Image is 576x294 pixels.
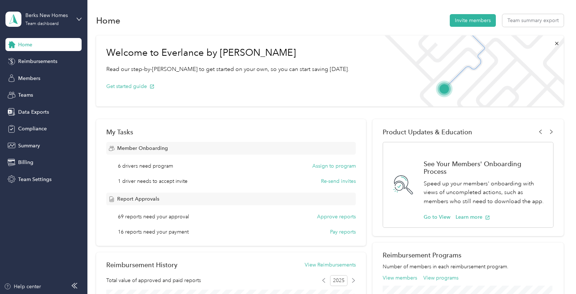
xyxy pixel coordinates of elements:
button: Get started guide [106,83,155,90]
span: 2025 [330,275,347,286]
button: Assign to program [312,162,356,170]
h2: Reimbursement History [106,261,177,269]
span: Team Settings [18,176,52,183]
p: Speed up your members' onboarding with views of uncompleted actions, such as members who still ne... [424,179,546,206]
h1: See Your Members' Onboarding Process [424,160,546,175]
span: 1 driver needs to accept invite [118,177,188,185]
span: Teams [18,91,33,99]
button: Approve reports [317,213,356,220]
span: 6 drivers need program [118,162,173,170]
span: Member Onboarding [117,144,168,152]
span: Home [18,41,32,49]
span: Product Updates & Education [383,128,472,136]
h1: Welcome to Everlance by [PERSON_NAME] [106,47,349,59]
iframe: Everlance-gr Chat Button Frame [535,253,576,294]
button: Re-send invites [321,177,356,185]
span: Compliance [18,125,47,133]
button: Go to View [424,213,450,221]
p: Number of members in each reimbursement program. [383,263,554,270]
span: Reimbursements [18,58,57,65]
span: 69 reports need your approval [118,213,189,220]
button: Learn more [456,213,490,221]
button: View programs [423,274,458,282]
div: Team dashboard [25,22,59,26]
button: Pay reports [330,228,356,236]
span: Data Exports [18,108,49,116]
button: View members [383,274,417,282]
span: Members [18,75,40,82]
div: Berks New Homes [25,12,71,19]
span: Summary [18,142,40,150]
button: Team summary export [502,14,564,27]
button: View Reimbursements [305,261,356,269]
span: Total value of approved and paid reports [106,277,201,284]
button: Help center [4,283,41,290]
div: My Tasks [106,128,356,136]
span: Billing [18,159,33,166]
h1: Home [96,17,120,24]
h2: Reimbursement Programs [383,251,554,259]
p: Read our step-by-[PERSON_NAME] to get started on your own, so you can start saving [DATE]. [106,65,349,74]
button: Invite members [450,14,496,27]
span: Report Approvals [117,195,159,203]
span: 16 reports need your payment [118,228,189,236]
img: Welcome to everlance [377,35,563,106]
